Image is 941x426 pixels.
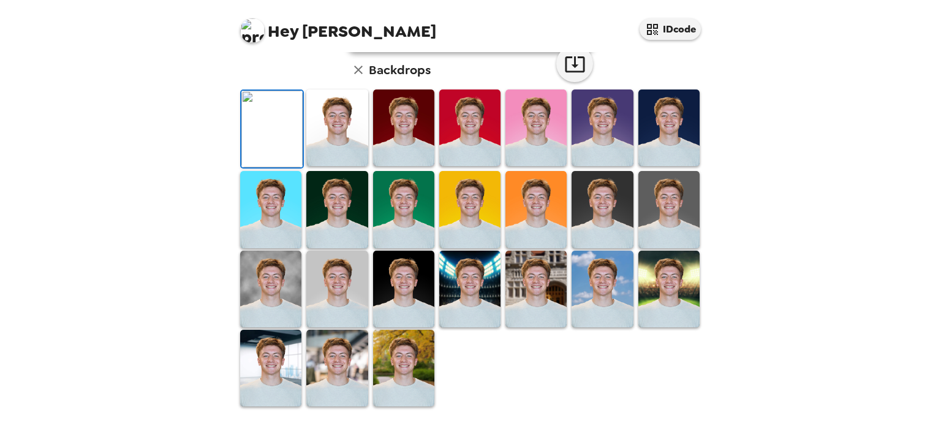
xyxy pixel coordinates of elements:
[640,18,701,40] button: IDcode
[240,18,265,43] img: profile pic
[240,12,436,40] span: [PERSON_NAME]
[241,91,303,167] img: Original
[268,20,298,42] span: Hey
[369,60,431,80] h6: Backdrops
